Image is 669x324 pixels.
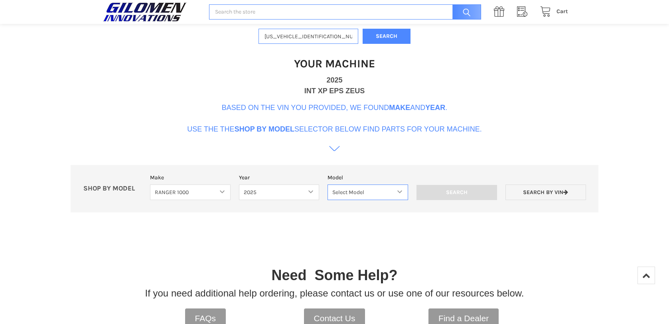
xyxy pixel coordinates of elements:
[239,173,320,182] label: Year
[150,173,231,182] label: Make
[389,104,410,112] b: Make
[101,2,201,22] a: GILOMEN INNOVATIONS
[294,57,375,71] h1: Your Machine
[536,7,568,17] a: Cart
[416,185,497,200] input: Search
[557,8,568,15] span: Cart
[79,185,146,193] p: SHOP BY MODEL
[145,286,524,300] p: If you need additional help ordering, please contact us or use one of our resources below.
[326,75,342,86] div: 2025
[101,2,189,22] img: GILOMEN INNOVATIONS
[304,86,365,96] div: INT XP EPS ZEUS
[448,4,481,20] input: Search
[425,104,445,112] b: Year
[637,267,655,284] a: Top of Page
[259,29,358,44] input: Enter VIN of your machine
[328,173,408,182] label: Model
[209,4,481,20] input: Search the store
[235,125,294,133] b: Shop By Model
[187,102,482,135] p: Based on the VIN you provided, we found and . Use the the selector below find parts for your mach...
[505,185,586,200] a: Search by VIN
[363,29,410,44] button: Search
[271,265,397,286] p: Need Some Help?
